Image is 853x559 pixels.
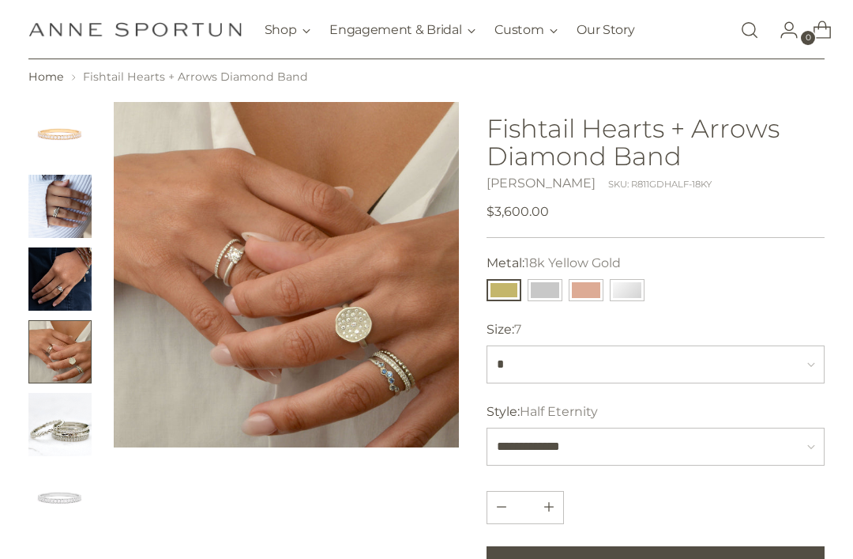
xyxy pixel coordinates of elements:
[28,175,92,238] button: Change image to image 2
[487,202,549,221] span: $3,600.00
[801,31,815,45] span: 0
[329,13,475,47] button: Engagement & Bridal
[487,176,596,191] a: [PERSON_NAME]
[28,175,92,238] img: Fishtail Hearts + Arrows Diamond Band - Anne Sportun Fine Jewellery
[28,393,92,456] img: Fishtail Hearts + Arrows Diamond Band - Anne Sportun Fine Jewellery
[28,102,92,165] img: Fishtail Hearts + Arrows Diamond Band - Anne Sportun Fine Jewellery
[494,13,558,47] button: Custom
[28,247,92,311] img: Fishtail Hearts + Arrows Diamond Band - Anne Sportun Fine Jewellery
[28,466,92,529] img: Fishtail Hearts + Arrows Diamond Band - Anne Sportun Fine Jewellery
[114,102,459,448] img: Fishtail Hearts + Arrows Diamond Band - Anne Sportun Fine Jewellery
[28,22,242,37] a: Anne Sportun Fine Jewellery
[265,13,311,47] button: Shop
[535,492,563,523] button: Subtract product quantity
[487,320,521,339] label: Size:
[734,14,765,46] a: Open search modal
[28,247,92,311] button: Change image to image 3
[487,279,521,301] button: 18k Yellow Gold
[28,393,92,456] button: Change image to image 5
[487,402,598,421] label: Style:
[487,115,825,171] h1: Fishtail Hearts + Arrows Diamond Band
[28,102,92,165] button: Change image to image 1
[577,13,634,47] a: Our Story
[487,254,621,273] label: Metal:
[608,178,712,191] div: SKU: R811GDHALF-18KY
[28,320,92,383] button: Change image to image 4
[514,322,521,337] span: 7
[506,492,544,523] input: Product quantity
[28,466,92,529] button: Change image to image 6
[610,279,644,301] button: Platinum
[520,404,598,419] span: Half Eternity
[524,255,621,270] span: 18k Yellow Gold
[487,492,516,523] button: Add product quantity
[83,70,308,84] span: Fishtail Hearts + Arrows Diamond Band
[569,279,603,301] button: 14k Rose Gold
[28,69,825,85] nav: breadcrumbs
[528,279,562,301] button: 14k White Gold
[767,14,799,46] a: Go to the account page
[800,14,832,46] a: Open cart modal
[28,70,64,84] a: Home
